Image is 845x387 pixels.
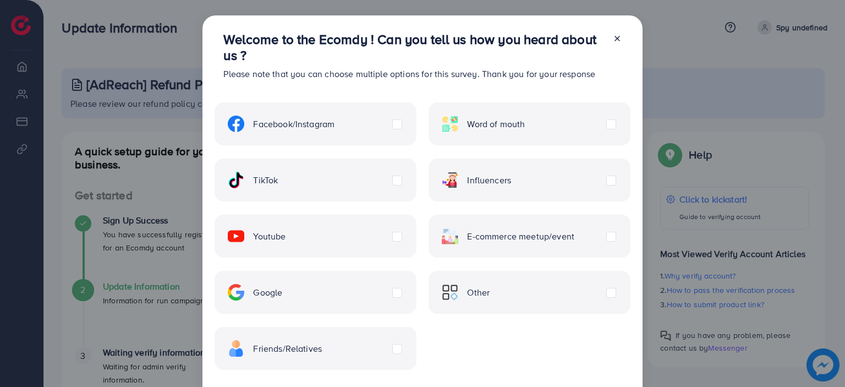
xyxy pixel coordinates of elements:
img: ic-word-of-mouth.a439123d.svg [442,116,458,132]
span: Google [253,286,282,299]
span: Influencers [467,174,511,187]
span: Word of mouth [467,118,525,130]
h3: Welcome to the Ecomdy ! Can you tell us how you heard about us ? [223,31,603,63]
img: ic-youtube.715a0ca2.svg [228,228,244,244]
img: ic-influencers.a620ad43.svg [442,172,458,188]
span: Friends/Relatives [253,342,322,355]
img: ic-google.5bdd9b68.svg [228,284,244,301]
span: TikTok [253,174,278,187]
img: ic-tiktok.4b20a09a.svg [228,172,244,188]
img: ic-facebook.134605ef.svg [228,116,244,132]
span: Other [467,286,490,299]
span: Youtube [253,230,286,243]
span: E-commerce meetup/event [467,230,574,243]
img: ic-ecommerce.d1fa3848.svg [442,228,458,244]
span: Facebook/Instagram [253,118,334,130]
img: ic-freind.8e9a9d08.svg [228,340,244,357]
p: Please note that you can choose multiple options for this survey. Thank you for your response [223,67,603,80]
img: ic-other.99c3e012.svg [442,284,458,301]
